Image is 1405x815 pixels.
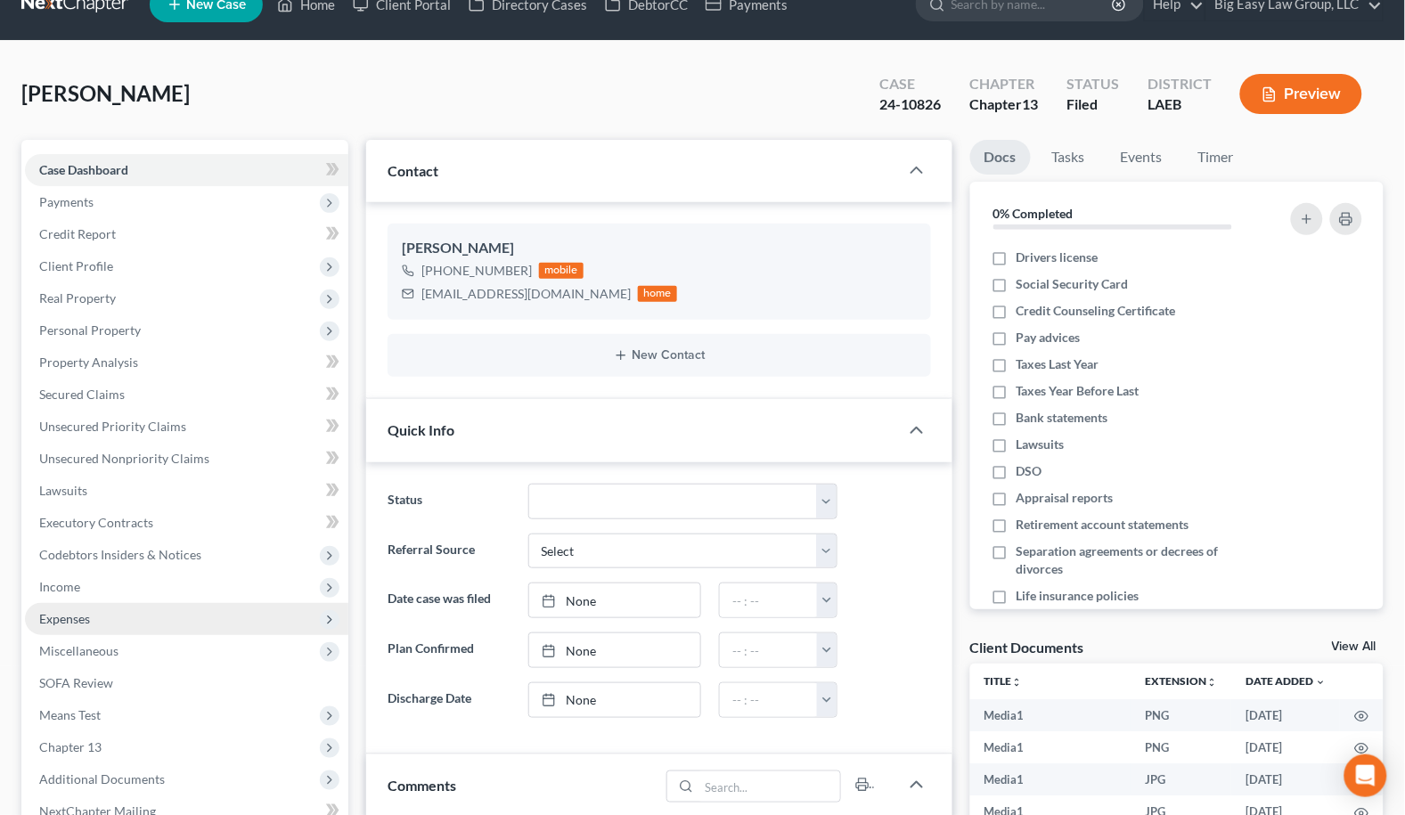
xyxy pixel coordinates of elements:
[529,683,700,717] a: None
[1332,640,1376,653] a: View All
[969,94,1038,115] div: Chapter
[25,346,348,379] a: Property Analysis
[402,238,917,259] div: [PERSON_NAME]
[1344,754,1387,797] div: Open Intercom Messenger
[39,355,138,370] span: Property Analysis
[25,475,348,507] a: Lawsuits
[25,411,348,443] a: Unsecured Priority Claims
[698,771,840,802] input: Search...
[39,387,125,402] span: Secured Claims
[970,638,1084,656] div: Client Documents
[1017,409,1108,427] span: Bank statements
[1240,74,1362,114] button: Preview
[879,74,941,94] div: Case
[1131,699,1232,731] td: PNG
[25,379,348,411] a: Secured Claims
[529,583,700,617] a: None
[421,262,532,280] div: [PHONE_NUMBER]
[1246,674,1327,688] a: Date Added expand_more
[39,322,141,338] span: Personal Property
[970,731,1131,763] td: Media1
[1232,731,1341,763] td: [DATE]
[720,683,818,717] input: -- : --
[1017,275,1129,293] span: Social Security Card
[879,94,941,115] div: 24-10826
[1316,677,1327,688] i: expand_more
[1148,94,1212,115] div: LAEB
[39,547,201,562] span: Codebtors Insiders & Notices
[402,348,917,363] button: New Contact
[379,484,519,519] label: Status
[39,162,128,177] span: Case Dashboard
[39,643,118,658] span: Miscellaneous
[1017,436,1065,453] span: Lawsuits
[388,162,438,179] span: Contact
[720,583,818,617] input: -- : --
[39,515,153,530] span: Executory Contracts
[970,140,1031,175] a: Docs
[970,699,1131,731] td: Media1
[39,451,209,466] span: Unsecured Nonpriority Claims
[1017,302,1176,320] span: Credit Counseling Certificate
[1017,382,1140,400] span: Taxes Year Before Last
[1017,489,1114,507] span: Appraisal reports
[421,285,631,303] div: [EMAIL_ADDRESS][DOMAIN_NAME]
[1232,699,1341,731] td: [DATE]
[1131,731,1232,763] td: PNG
[1017,249,1099,266] span: Drivers license
[25,507,348,539] a: Executory Contracts
[984,674,1023,688] a: Titleunfold_more
[1207,677,1218,688] i: unfold_more
[1066,94,1119,115] div: Filed
[993,206,1074,221] strong: 0% Completed
[1148,74,1212,94] div: District
[39,226,116,241] span: Credit Report
[39,483,87,498] span: Lawsuits
[39,579,80,594] span: Income
[39,258,113,273] span: Client Profile
[379,682,519,718] label: Discharge Date
[1017,542,1265,578] span: Separation agreements or decrees of divorces
[1022,95,1038,112] span: 13
[529,633,700,667] a: None
[720,633,818,667] input: -- : --
[638,286,677,302] div: home
[39,611,90,626] span: Expenses
[1017,329,1081,346] span: Pay advices
[379,632,519,668] label: Plan Confirmed
[39,290,116,306] span: Real Property
[1038,140,1099,175] a: Tasks
[1017,516,1189,534] span: Retirement account statements
[1017,587,1140,605] span: Life insurance policies
[1184,140,1248,175] a: Timer
[1107,140,1177,175] a: Events
[21,80,190,106] span: [PERSON_NAME]
[1012,677,1023,688] i: unfold_more
[1017,355,1099,373] span: Taxes Last Year
[39,675,113,690] span: SOFA Review
[969,74,1038,94] div: Chapter
[379,534,519,569] label: Referral Source
[25,443,348,475] a: Unsecured Nonpriority Claims
[1232,763,1341,795] td: [DATE]
[39,707,101,722] span: Means Test
[25,218,348,250] a: Credit Report
[39,419,186,434] span: Unsecured Priority Claims
[39,739,102,754] span: Chapter 13
[1017,462,1042,480] span: DSO
[379,583,519,618] label: Date case was filed
[1146,674,1218,688] a: Extensionunfold_more
[539,263,584,279] div: mobile
[1066,74,1119,94] div: Status
[39,194,94,209] span: Payments
[388,421,454,438] span: Quick Info
[970,763,1131,795] td: Media1
[1131,763,1232,795] td: JPG
[39,771,165,786] span: Additional Documents
[25,667,348,699] a: SOFA Review
[388,777,456,794] span: Comments
[25,154,348,186] a: Case Dashboard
